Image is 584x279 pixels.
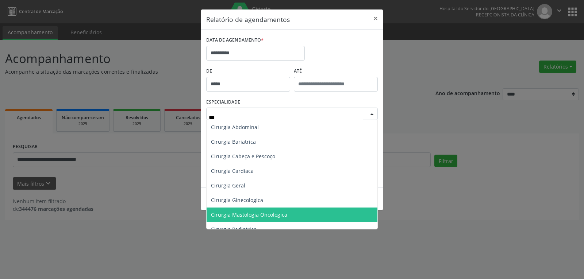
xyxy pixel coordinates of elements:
h5: Relatório de agendamentos [206,15,290,24]
span: Cirurgia Mastologia Oncologica [211,211,287,218]
span: Cirurgia Ginecologica [211,197,263,204]
span: Cirurgia Cabeça e Pescoço [211,153,275,160]
button: Close [368,9,383,27]
label: De [206,66,290,77]
label: DATA DE AGENDAMENTO [206,35,264,46]
span: Cirurgia Abdominal [211,124,259,131]
span: Cirurgia Geral [211,182,245,189]
span: Cirurgia Bariatrica [211,138,256,145]
span: Cirurgia Cardiaca [211,167,254,174]
label: ESPECIALIDADE [206,97,240,108]
label: ATÉ [294,66,378,77]
span: Cirurgia Pediatrica [211,226,257,233]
